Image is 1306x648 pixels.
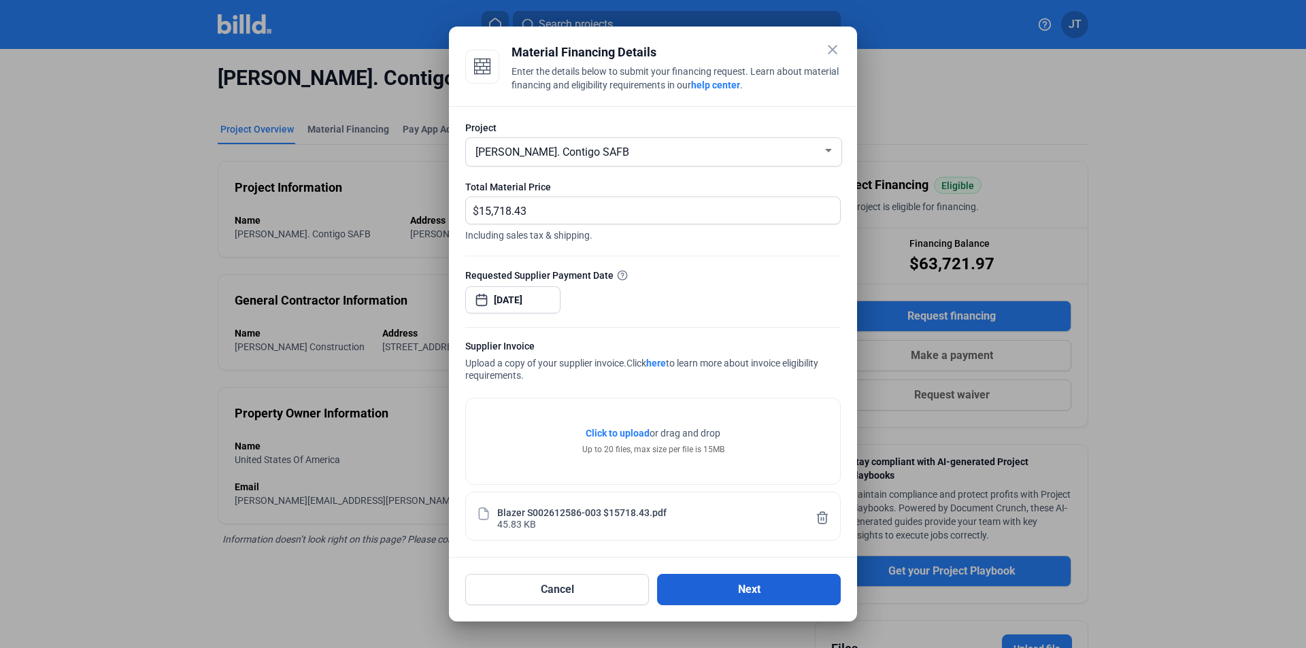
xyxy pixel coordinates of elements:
div: Blazer S002612586-003 $15718.43.pdf [497,506,667,517]
button: Next [657,574,841,605]
div: 45.83 KB [497,517,536,529]
input: Select date [494,292,552,308]
span: or drag and drop [650,426,720,440]
span: Including sales tax & shipping. [465,224,841,242]
div: Up to 20 files, max size per file is 15MB [582,443,724,456]
span: . [740,80,743,90]
span: Click to learn more about invoice eligibility requirements. [465,358,818,381]
div: Requested Supplier Payment Date [465,268,841,282]
input: 0.00 [479,197,824,224]
div: Supplier Invoice [465,339,841,356]
div: Enter the details below to submit your financing request. Learn about material financing and elig... [512,65,841,95]
div: Project [465,121,841,135]
span: $ [466,197,479,220]
button: Cancel [465,574,649,605]
div: Upload a copy of your supplier invoice. [465,339,841,384]
div: Material Financing Details [512,43,841,62]
span: Click to upload [586,428,650,439]
a: here [646,358,666,369]
div: Total Material Price [465,180,841,194]
button: Open calendar [475,286,488,300]
mat-icon: close [824,41,841,58]
span: [PERSON_NAME]. Contigo SAFB [475,146,629,158]
a: help center [691,80,740,90]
